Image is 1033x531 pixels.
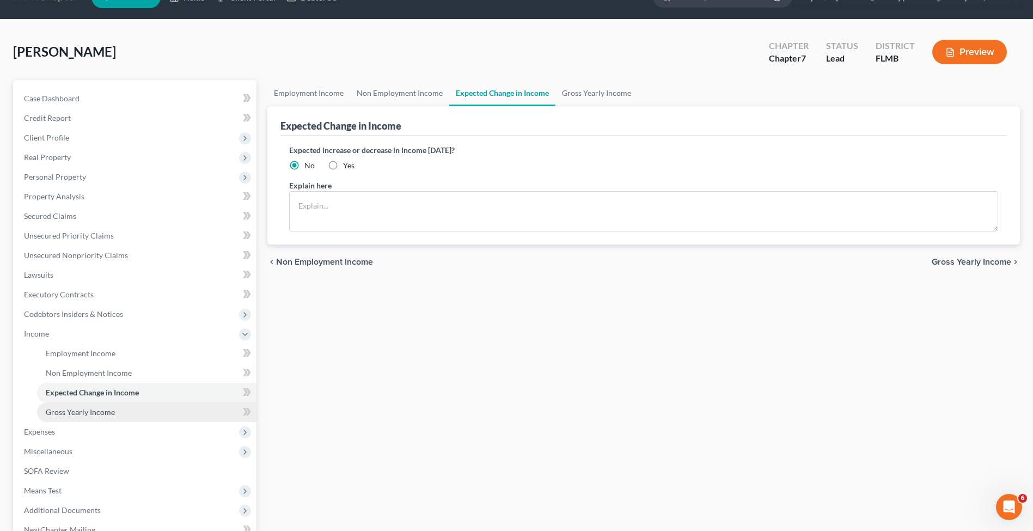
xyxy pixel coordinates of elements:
[24,270,53,279] span: Lawsuits
[24,309,123,319] span: Codebtors Insiders & Notices
[1011,258,1020,266] i: chevron_right
[24,251,128,260] span: Unsecured Nonpriority Claims
[24,427,55,436] span: Expenses
[24,466,69,475] span: SOFA Review
[267,258,373,266] button: chevron_left Non Employment Income
[304,161,315,170] span: No
[24,505,101,515] span: Additional Documents
[289,180,332,191] label: Explain here
[24,486,62,495] span: Means Test
[769,40,809,52] div: Chapter
[24,152,71,162] span: Real Property
[37,363,256,383] a: Non Employment Income
[15,226,256,246] a: Unsecured Priority Claims
[15,246,256,265] a: Unsecured Nonpriority Claims
[24,192,84,201] span: Property Analysis
[24,211,76,221] span: Secured Claims
[769,52,809,65] div: Chapter
[37,344,256,363] a: Employment Income
[280,119,401,132] div: Expected Change in Income
[932,258,1011,266] span: Gross Yearly Income
[449,80,555,106] a: Expected Change in Income
[46,388,139,397] span: Expected Change in Income
[876,52,915,65] div: FLMB
[996,494,1022,520] iframe: Intercom live chat
[826,52,858,65] div: Lead
[46,368,132,377] span: Non Employment Income
[267,258,276,266] i: chevron_left
[289,144,998,156] label: Expected increase or decrease in income [DATE]?
[24,113,71,123] span: Credit Report
[24,447,72,456] span: Miscellaneous
[24,231,114,240] span: Unsecured Priority Claims
[15,108,256,128] a: Credit Report
[932,258,1020,266] button: Gross Yearly Income chevron_right
[555,80,638,106] a: Gross Yearly Income
[37,402,256,422] a: Gross Yearly Income
[24,94,80,103] span: Case Dashboard
[267,80,350,106] a: Employment Income
[24,133,69,142] span: Client Profile
[15,285,256,304] a: Executory Contracts
[24,172,86,181] span: Personal Property
[343,161,354,170] span: Yes
[15,461,256,481] a: SOFA Review
[876,40,915,52] div: District
[1018,494,1027,503] span: 6
[15,187,256,206] a: Property Analysis
[46,407,115,417] span: Gross Yearly Income
[15,206,256,226] a: Secured Claims
[24,329,49,338] span: Income
[932,40,1007,64] button: Preview
[46,349,115,358] span: Employment Income
[801,53,806,63] span: 7
[15,89,256,108] a: Case Dashboard
[350,80,449,106] a: Non Employment Income
[15,265,256,285] a: Lawsuits
[826,40,858,52] div: Status
[276,258,373,266] span: Non Employment Income
[13,44,116,59] span: [PERSON_NAME]
[24,290,94,299] span: Executory Contracts
[37,383,256,402] a: Expected Change in Income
